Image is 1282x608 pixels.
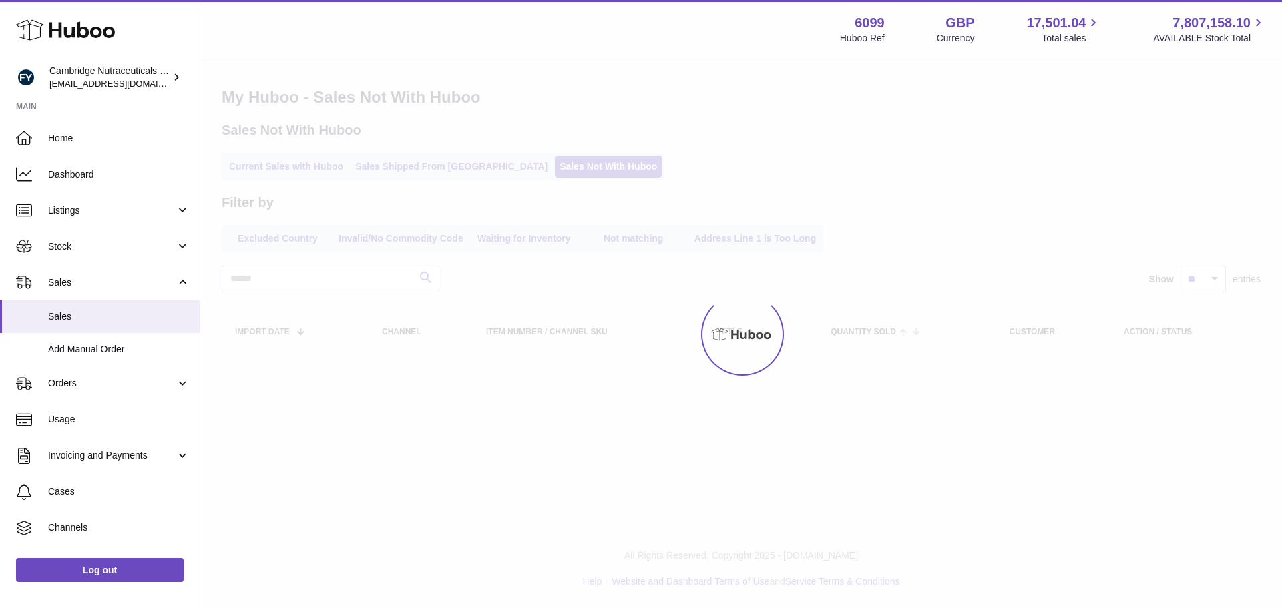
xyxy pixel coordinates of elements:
[937,32,975,45] div: Currency
[1042,32,1101,45] span: Total sales
[48,168,190,181] span: Dashboard
[945,14,974,32] strong: GBP
[49,78,196,89] span: [EMAIL_ADDRESS][DOMAIN_NAME]
[48,377,176,390] span: Orders
[48,240,176,253] span: Stock
[48,343,190,356] span: Add Manual Order
[48,132,190,145] span: Home
[1153,32,1266,45] span: AVAILABLE Stock Total
[49,65,170,90] div: Cambridge Nutraceuticals Ltd
[48,310,190,323] span: Sales
[48,485,190,498] span: Cases
[48,413,190,426] span: Usage
[48,204,176,217] span: Listings
[48,521,190,534] span: Channels
[840,32,885,45] div: Huboo Ref
[1026,14,1086,32] span: 17,501.04
[1153,14,1266,45] a: 7,807,158.10 AVAILABLE Stock Total
[1172,14,1251,32] span: 7,807,158.10
[1026,14,1101,45] a: 17,501.04 Total sales
[16,67,36,87] img: huboo@camnutra.com
[855,14,885,32] strong: 6099
[16,558,184,582] a: Log out
[48,449,176,462] span: Invoicing and Payments
[48,276,176,289] span: Sales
